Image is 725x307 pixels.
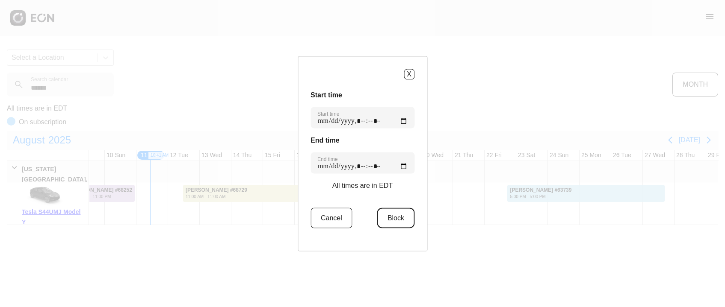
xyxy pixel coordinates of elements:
button: X [404,69,414,79]
p: All times are in EDT [332,180,393,190]
label: End time [317,155,337,162]
h3: End time [311,135,414,145]
label: Start time [317,110,339,117]
button: Cancel [311,208,352,228]
h3: Start time [311,90,414,100]
button: Block [377,208,414,228]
